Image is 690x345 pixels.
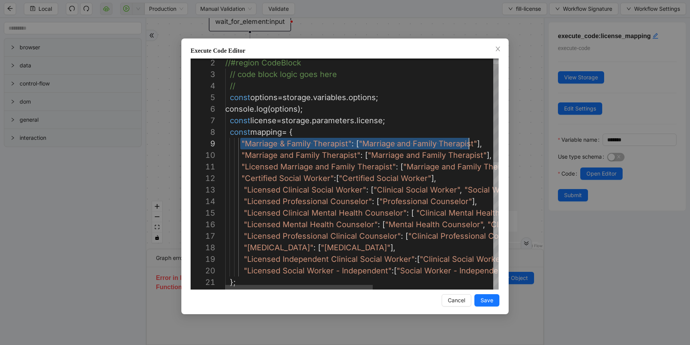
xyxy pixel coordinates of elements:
[191,69,215,80] div: 3
[400,162,403,171] span: [
[372,197,374,206] span: :
[318,243,321,252] span: [
[250,127,282,137] span: mapping
[360,151,363,160] span: :
[244,243,313,252] span: "[MEDICAL_DATA]"
[439,139,477,148] span: Therapist"
[191,253,215,265] div: 19
[392,266,397,275] span: :[
[191,149,215,161] div: 10
[334,174,339,183] span: :[
[191,161,215,172] div: 11
[191,57,215,69] div: 2
[385,220,483,229] span: "Mental Health Counselor"
[191,242,215,253] div: 18
[230,81,235,90] span: //
[191,115,215,126] div: 7
[407,208,409,218] span: :
[241,139,278,148] span: "Marriage
[448,296,465,305] span: Cancel
[383,116,385,125] span: ;
[390,243,395,252] span: ],
[244,231,401,241] span: "Licensed Professional Clinical Counselor"
[376,93,378,102] span: ;
[352,139,354,148] span: :
[191,276,215,288] div: 21
[359,139,395,148] span: "Marriage
[244,266,392,275] span: "Licensed Social Worker - Independent"
[191,196,215,207] div: 14
[244,185,366,194] span: "Licensed Clinical Social Worker"
[254,104,256,114] span: .
[230,127,250,137] span: const
[268,104,270,114] span: (
[230,70,337,79] span: // code block logic goes here
[230,278,236,287] span: };
[366,185,368,194] span: :
[244,220,378,229] span: "Licensed Mental Health Counselor"
[395,138,397,149] span: ·‌
[403,162,522,171] span: "Marriage and Family Therapist"
[256,104,268,114] span: log
[442,294,471,306] button: Cancel
[411,208,414,218] span: [
[313,243,316,252] span: :
[244,208,407,218] span: "Licensed Clinical Mental Health Counselor"
[191,265,215,276] div: 20
[382,220,385,229] span: [
[477,139,482,148] span: ],
[397,266,509,275] span: "Social Worker - Independent"
[278,93,283,102] span: =
[191,207,215,219] div: 15
[368,151,487,160] span: "Marriage and Family Therapist"
[250,116,276,125] span: license
[311,138,313,149] span: ·‌
[354,138,356,149] span: ·‌
[474,294,499,306] button: Save
[191,92,215,103] div: 5
[495,46,501,52] span: close
[287,139,311,148] span: Family
[377,197,379,206] span: [
[431,174,436,183] span: ],
[313,139,352,148] span: Therapist"
[481,296,493,305] span: Save
[276,116,281,125] span: =
[283,93,311,102] span: storage
[230,93,250,102] span: const
[379,197,472,206] span: "Professional Counselor"
[494,45,502,54] button: Close
[464,185,522,194] span: "Social Worker"
[191,46,499,55] div: Execute Code Editor
[278,138,280,149] span: ·‌
[241,174,334,183] span: "Certified Social Worker"
[225,58,301,67] span: //#region CodeBlock
[365,151,368,160] span: [
[282,127,287,137] span: =
[191,288,215,300] div: 22
[413,139,437,148] span: Family
[416,208,544,218] span: "Clinical Mental Health Counselor"
[487,220,615,229] span: "Clinical Mental Health Counselor"
[241,162,396,171] span: "Licensed Marriage and Family Therapist"
[191,126,215,138] div: 8
[410,138,413,149] span: ·‌
[244,197,372,206] span: "Licensed Professional Counselor"
[487,151,492,160] span: ],
[354,116,357,125] span: .
[270,104,298,114] span: options
[191,230,215,242] div: 17
[408,231,530,241] span: "Clinical Professional Counselor"
[313,93,346,102] span: variables
[401,231,403,241] span: :
[285,138,287,149] span: ·‌
[289,127,293,137] span: {
[225,104,254,114] span: console
[312,116,354,125] span: parameters
[405,231,408,241] span: [
[420,255,561,264] span: "Clinical Social Worker - Independent"
[281,116,310,125] span: storage
[241,151,360,160] span: "Marriage and Family Therapist"
[472,197,477,206] span: ],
